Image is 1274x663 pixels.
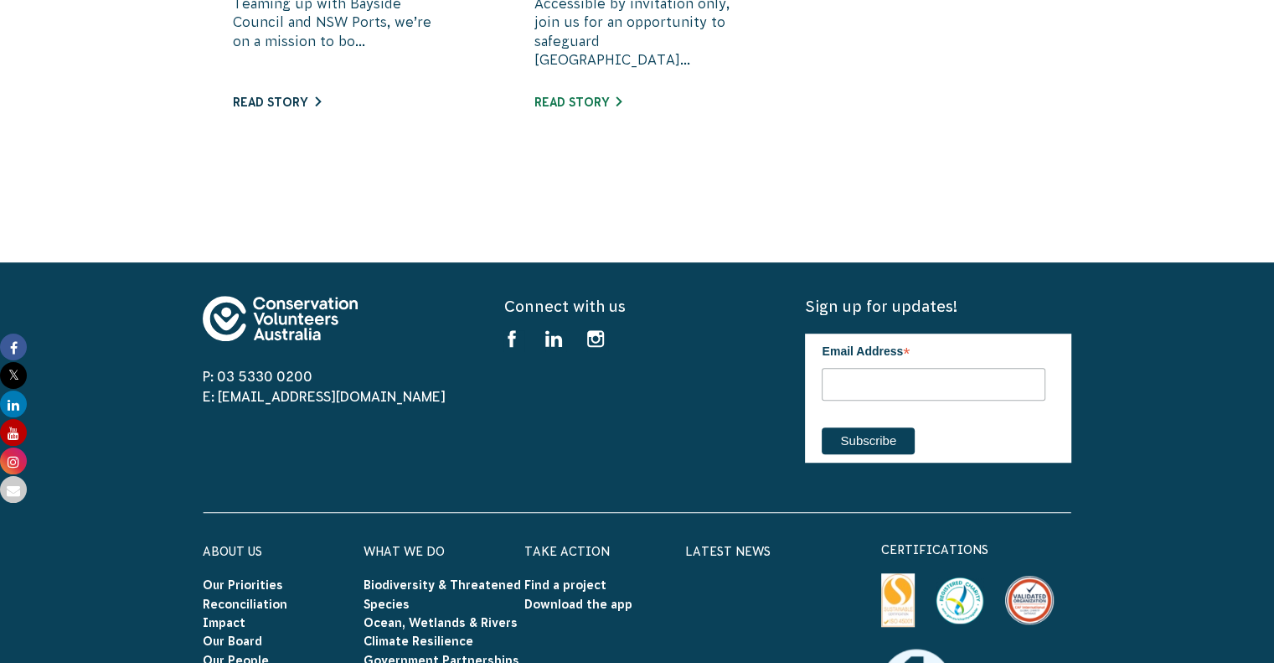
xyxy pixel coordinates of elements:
a: What We Do [364,545,445,558]
a: Take Action [524,545,610,558]
a: Biodiversity & Threatened Species [364,578,521,610]
h5: Sign up for updates! [805,296,1071,317]
label: Email Address [822,334,1045,365]
a: Our Board [203,635,262,648]
a: Climate Resilience [364,635,473,648]
p: certifications [881,540,1072,560]
input: Subscribe [822,427,915,454]
a: Reconciliation [203,598,287,611]
a: Download the app [524,598,632,611]
h5: Connect with us [503,296,770,317]
a: Our Priorities [203,578,283,592]
img: logo-footer.svg [203,296,358,341]
a: Find a project [524,578,606,592]
a: Latest News [685,545,771,558]
a: Impact [203,616,245,629]
a: P: 03 5330 0200 [203,369,312,384]
a: E: [EMAIL_ADDRESS][DOMAIN_NAME] [203,389,446,404]
a: Read story [534,96,622,109]
a: Read story [233,96,321,109]
a: Ocean, Wetlands & Rivers [364,616,518,629]
a: About Us [203,545,262,558]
